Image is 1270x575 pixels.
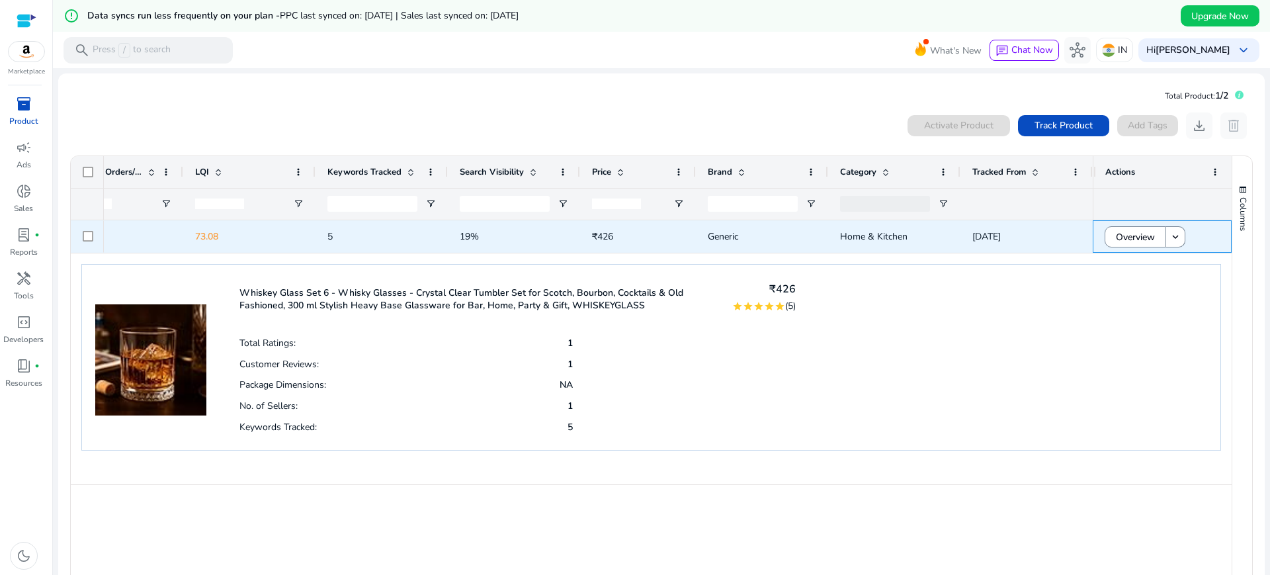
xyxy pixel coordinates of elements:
[34,232,40,238] span: fiber_manual_record
[708,230,738,243] span: Generic
[16,314,32,330] span: code_blocks
[9,42,44,62] img: amazon.svg
[1018,115,1109,136] button: Track Product
[1191,9,1249,23] span: Upgrade Now
[1191,118,1207,134] span: download
[16,548,32,564] span: dark_mode
[743,301,753,312] mat-icon: star
[990,40,1059,61] button: chatChat Now
[87,11,519,22] h5: Data syncs run less frequently on your plan -
[972,230,1001,243] span: [DATE]
[239,358,319,371] p: Customer Reviews:
[1165,91,1215,101] span: Total Product:
[161,199,171,209] button: Open Filter Menu
[16,183,32,199] span: donut_small
[74,42,90,58] span: search
[840,230,908,243] span: Home & Kitchen
[8,67,45,77] p: Marketplace
[1105,166,1135,178] span: Actions
[14,290,34,302] p: Tools
[16,227,32,243] span: lab_profile
[708,196,798,212] input: Brand Filter Input
[239,400,298,412] p: No. of Sellers:
[327,196,417,212] input: Keywords Tracked Filter Input
[239,287,716,312] p: Whiskey Glass Set 6 - Whisky Glasses - Crystal Clear Tumbler Set for Scotch, Bourbon, Cocktails &...
[327,166,402,178] span: Keywords Tracked
[568,400,573,412] p: 1
[3,333,44,345] p: Developers
[592,166,611,178] span: Price
[5,377,42,389] p: Resources
[1102,44,1115,57] img: in.svg
[764,301,775,312] mat-icon: star
[16,358,32,374] span: book_4
[63,8,79,24] mat-icon: error_outline
[1070,42,1085,58] span: hub
[1169,231,1181,243] mat-icon: keyboard_arrow_down
[1146,46,1230,55] p: Hi
[840,166,876,178] span: Category
[460,230,479,243] span: 19%
[592,230,613,243] span: ₹426
[560,378,573,391] p: NA
[806,199,816,209] button: Open Filter Menu
[16,96,32,112] span: inventory_2
[95,278,206,416] img: 415iqgFuNrL._SS100_.jpg
[460,166,524,178] span: Search Visibility
[1181,5,1259,26] button: Upgrade Now
[938,199,949,209] button: Open Filter Menu
[995,44,1009,58] span: chat
[293,199,304,209] button: Open Filter Menu
[732,301,743,312] mat-icon: star
[708,166,732,178] span: Brand
[14,202,33,214] p: Sales
[239,337,296,349] p: Total Ratings:
[1215,89,1228,102] span: 1/2
[425,199,436,209] button: Open Filter Menu
[775,301,785,312] mat-icon: star
[972,166,1026,178] span: Tracked From
[239,378,326,391] p: Package Dimensions:
[732,283,796,296] h4: ₹426
[1236,42,1251,58] span: keyboard_arrow_down
[1064,37,1091,64] button: hub
[785,300,796,312] span: (5)
[16,271,32,287] span: handyman
[17,159,31,171] p: Ads
[16,140,32,155] span: campaign
[1237,197,1249,231] span: Columns
[1186,112,1212,139] button: download
[1105,226,1166,247] button: Overview
[118,43,130,58] span: /
[930,39,982,62] span: What's New
[195,223,304,250] p: 73.08
[9,115,38,127] p: Product
[1118,38,1127,62] p: IN
[1035,118,1093,132] span: Track Product
[673,199,684,209] button: Open Filter Menu
[568,337,573,349] p: 1
[195,166,209,178] span: LQI
[1156,44,1230,56] b: [PERSON_NAME]
[239,421,317,433] p: Keywords Tracked:
[568,358,573,371] p: 1
[1116,224,1155,251] span: Overview
[1011,44,1053,56] span: Chat Now
[34,363,40,369] span: fiber_manual_record
[558,199,568,209] button: Open Filter Menu
[10,246,38,258] p: Reports
[460,196,550,212] input: Search Visibility Filter Input
[568,421,573,433] p: 5
[280,9,519,22] span: PPC last synced on: [DATE] | Sales last synced on: [DATE]
[93,43,171,58] p: Press to search
[327,230,333,243] span: 5
[753,301,764,312] mat-icon: star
